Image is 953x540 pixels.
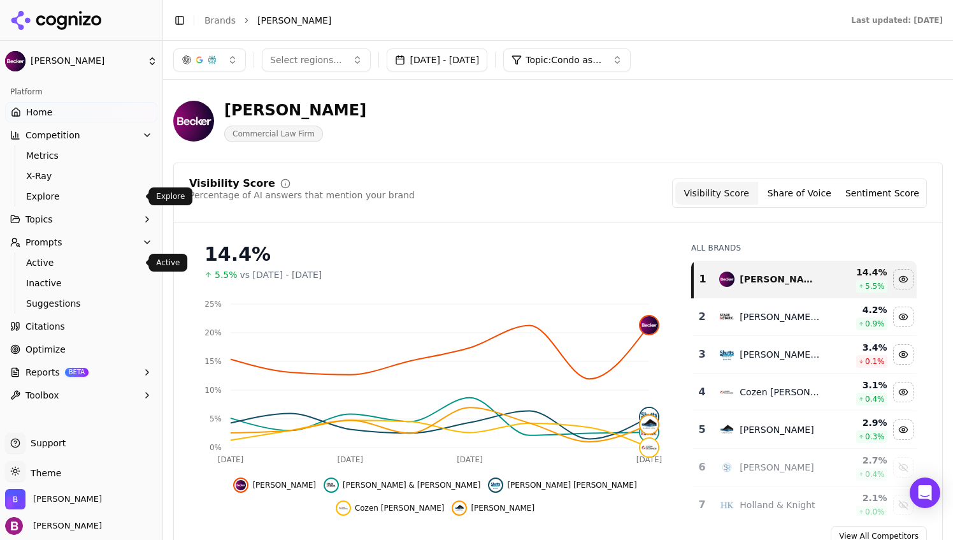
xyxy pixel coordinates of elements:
tr: 1becker[PERSON_NAME]14.4%5.5%Hide becker data [692,261,917,298]
button: Open user button [5,517,102,535]
span: 0.4 % [865,394,885,404]
img: siefried rivera [719,460,734,475]
button: Hide haber data [893,420,914,440]
span: Topics [25,213,53,226]
button: Open organization switcher [5,489,102,509]
span: 0.0 % [865,507,885,517]
img: Becker [173,101,214,142]
button: Prompts [5,232,157,252]
button: Hide cozen o'connor data [893,382,914,402]
div: 2.1 % [830,492,887,504]
div: 2 [698,309,706,325]
button: Hide becker data [893,269,914,289]
div: [PERSON_NAME] [224,100,366,120]
span: Cozen [PERSON_NAME] [355,503,445,513]
span: vs [DATE] - [DATE] [240,268,322,281]
nav: breadcrumb [204,14,826,27]
img: Becker [5,51,25,71]
tr: 2stark & stark[PERSON_NAME] & [PERSON_NAME]4.2%0.9%Hide stark & stark data [692,298,917,336]
div: 4 [698,384,706,400]
a: Optimize [5,339,157,360]
span: 5.5 % [865,281,885,291]
div: [PERSON_NAME] & [PERSON_NAME] [740,310,820,323]
div: 6 [698,460,706,475]
p: Explore [156,191,185,201]
div: 3.4 % [830,341,887,354]
span: Theme [25,468,61,478]
button: Visibility Score [675,182,758,205]
button: Hide shutts bowen data [488,478,636,493]
img: cozen o'connor [338,503,348,513]
button: Share of Voice [758,182,841,205]
div: 7 [698,497,706,513]
span: [PERSON_NAME] [252,480,316,490]
a: Inactive [21,274,142,292]
a: Metrics [21,147,142,164]
img: Becker [5,489,25,509]
span: 0.9 % [865,319,885,329]
tr: 3shutts bowen[PERSON_NAME] [PERSON_NAME]3.4%0.1%Hide shutts bowen data [692,336,917,374]
tr: 4cozen o'connorCozen [PERSON_NAME]3.1%0.4%Hide cozen o'connor data [692,374,917,411]
div: 2.9 % [830,416,887,429]
img: cozen o'connor [640,439,658,456]
div: 5 [698,422,706,437]
p: Active [156,258,180,268]
img: shutts bowen [640,408,658,426]
span: 0.4 % [865,469,885,479]
button: Hide becker data [233,478,316,493]
span: Citations [25,320,65,333]
img: haber [719,422,734,437]
span: Support [25,437,66,449]
button: Hide shutts bowen data [893,344,914,365]
button: Hide stark & stark data [324,478,480,493]
div: Open Intercom Messenger [910,478,940,508]
img: shutts bowen [719,347,734,362]
span: [PERSON_NAME] [471,503,534,513]
span: Optimize [25,343,66,356]
div: 4.2 % [830,303,887,316]
div: 14.4% [204,243,666,266]
div: 1 [699,272,706,287]
span: [PERSON_NAME] [PERSON_NAME] [507,480,636,490]
span: Reports [25,366,60,379]
span: X-Ray [26,170,137,182]
span: Explore [26,190,137,203]
span: [PERSON_NAME] [257,14,331,27]
span: Home [26,106,52,119]
div: [PERSON_NAME] [740,461,813,474]
tspan: 0% [210,443,222,452]
span: BETA [65,368,89,377]
a: Home [5,102,157,122]
img: becker [719,272,734,287]
span: Inactive [26,277,137,289]
tspan: 15% [204,357,222,366]
button: Toolbox [5,385,157,405]
tr: 5haber[PERSON_NAME]2.9%0.3%Hide haber data [692,411,917,449]
tspan: 20% [204,328,222,337]
tspan: [DATE] [636,455,663,464]
div: [PERSON_NAME] [PERSON_NAME] [740,348,820,361]
span: Select regions... [270,54,342,66]
button: ReportsBETA [5,362,157,383]
button: Competition [5,125,157,145]
a: Brands [204,15,236,26]
button: Show holland & knight data [893,495,914,515]
img: cozen o'connor [719,384,734,400]
tspan: 10% [204,386,222,395]
div: Platform [5,82,157,102]
a: Explore [21,187,142,205]
button: [DATE] - [DATE] [387,48,488,71]
img: stark & stark [326,480,336,490]
div: Cozen [PERSON_NAME] [740,386,820,398]
img: holland & knight [719,497,734,513]
tr: 6siefried rivera[PERSON_NAME]2.7%0.4%Show siefried rivera data [692,449,917,486]
span: Metrics [26,149,137,162]
img: shutts bowen [491,480,501,490]
button: Hide cozen o'connor data [336,500,445,516]
tr: 7holland & knightHolland & Knight2.1%0.0%Show holland & knight data [692,486,917,524]
img: haber [454,503,464,513]
span: [PERSON_NAME] & [PERSON_NAME] [343,480,480,490]
a: X-Ray [21,167,142,185]
button: Topics [5,209,157,230]
button: Show siefried rivera data [893,457,914,478]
